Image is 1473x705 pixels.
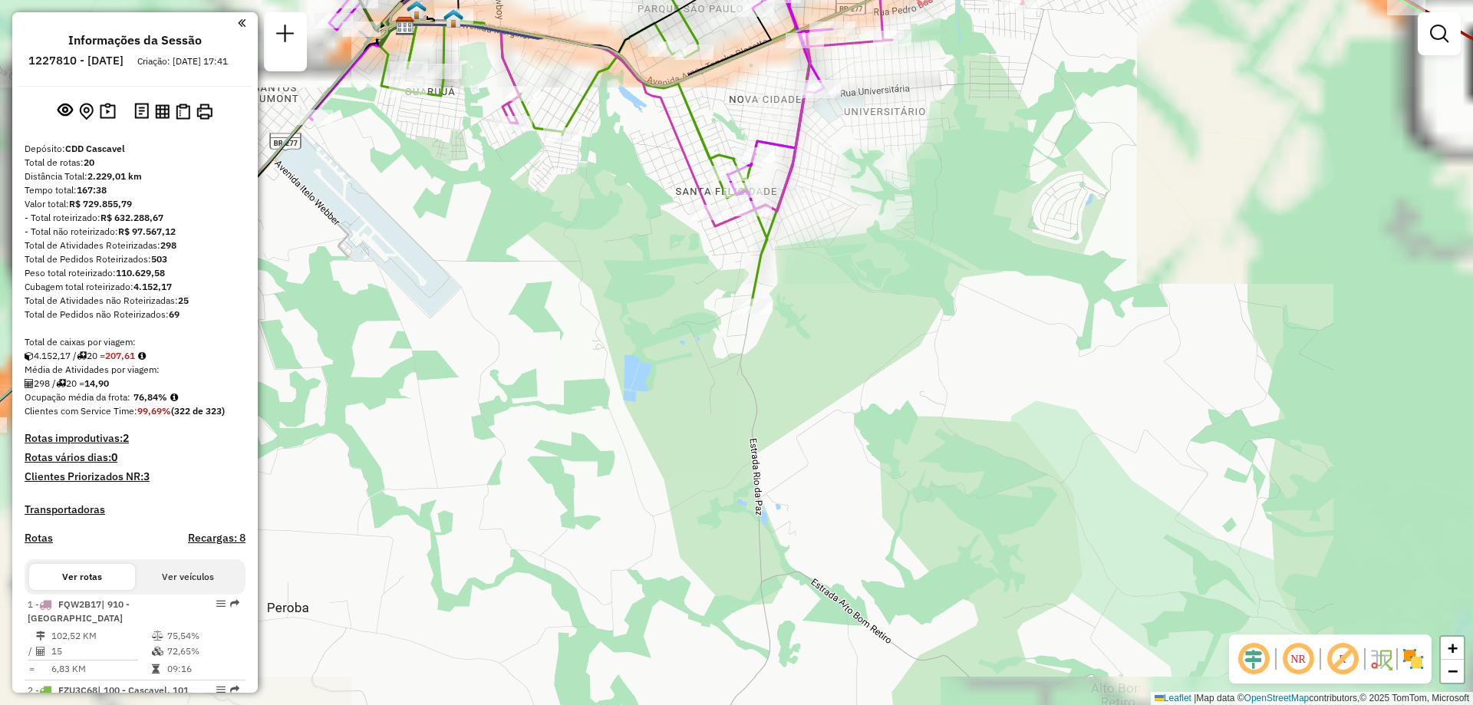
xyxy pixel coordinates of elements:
[166,644,239,659] td: 72,65%
[131,100,152,124] button: Logs desbloquear sessão
[54,99,76,124] button: Exibir sessão original
[101,212,163,223] strong: R$ 632.288,67
[25,239,245,252] div: Total de Atividades Roteirizadas:
[65,143,125,154] strong: CDD Cascavel
[58,684,97,696] span: FZU3C68
[143,469,150,483] strong: 3
[152,100,173,121] button: Visualizar relatório de Roteirização
[77,351,87,361] i: Total de rotas
[25,280,245,294] div: Cubagem total roteirizado:
[28,661,35,677] td: =
[76,100,97,124] button: Centralizar mapa no depósito ou ponto de apoio
[230,685,239,694] em: Rota exportada
[171,405,225,417] strong: (322 de 323)
[131,54,234,68] div: Criação: [DATE] 17:41
[51,661,151,677] td: 6,83 KM
[1280,641,1316,677] span: Ocultar NR
[1369,647,1393,671] img: Fluxo de ruas
[25,503,245,516] h4: Transportadoras
[25,308,245,321] div: Total de Pedidos não Roteirizados:
[1155,693,1191,703] a: Leaflet
[169,308,180,320] strong: 69
[1441,660,1464,683] a: Zoom out
[135,564,241,590] button: Ver veículos
[1441,637,1464,660] a: Zoom in
[68,33,202,48] h4: Informações da Sessão
[25,197,245,211] div: Valor total:
[111,450,117,464] strong: 0
[25,183,245,197] div: Tempo total:
[152,647,163,656] i: % de utilização da cubagem
[152,631,163,641] i: % de utilização do peso
[1235,641,1272,677] span: Ocultar deslocamento
[25,351,34,361] i: Cubagem total roteirizado
[443,8,463,28] img: 703 UDC Light Cascavel
[133,281,172,292] strong: 4.152,17
[25,470,245,483] h4: Clientes Priorizados NR:
[170,393,178,402] em: Média calculada utilizando a maior ocupação (%Peso ou %Cubagem) de cada rota da sessão. Rotas cro...
[29,564,135,590] button: Ver rotas
[1244,693,1310,703] a: OpenStreetMap
[25,252,245,266] div: Total de Pedidos Roteirizados:
[178,295,189,306] strong: 25
[270,18,301,53] a: Nova sessão e pesquisa
[230,599,239,608] em: Rota exportada
[28,54,124,68] h6: 1227810 - [DATE]
[188,532,245,545] h4: Recargas: 8
[105,350,135,361] strong: 207,61
[28,598,130,624] span: 1 -
[25,170,245,183] div: Distância Total:
[166,661,239,677] td: 09:16
[84,377,109,389] strong: 14,90
[137,405,171,417] strong: 99,69%
[1448,638,1458,657] span: +
[25,451,245,464] h4: Rotas vários dias:
[25,294,245,308] div: Total de Atividades não Roteirizadas:
[1324,641,1361,677] span: Exibir rótulo
[1448,661,1458,680] span: −
[173,100,193,123] button: Visualizar Romaneio
[25,225,245,239] div: - Total não roteirizado:
[36,647,45,656] i: Total de Atividades
[118,226,176,237] strong: R$ 97.567,12
[69,198,132,209] strong: R$ 729.855,79
[166,628,239,644] td: 75,54%
[25,391,130,403] span: Ocupação média da frota:
[28,644,35,659] td: /
[123,431,129,445] strong: 2
[87,170,142,182] strong: 2.229,01 km
[25,266,245,280] div: Peso total roteirizado:
[25,377,245,390] div: 298 / 20 =
[1194,693,1196,703] span: |
[25,156,245,170] div: Total de rotas:
[25,532,53,545] a: Rotas
[25,142,245,156] div: Depósito:
[84,156,94,168] strong: 20
[1401,647,1425,671] img: Exibir/Ocultar setores
[25,405,137,417] span: Clientes com Service Time:
[25,211,245,225] div: - Total roteirizado:
[56,379,66,388] i: Total de rotas
[25,432,245,445] h4: Rotas improdutivas:
[58,598,101,610] span: FQW2B17
[1151,692,1473,705] div: Map data © contributors,© 2025 TomTom, Microsoft
[51,644,151,659] td: 15
[25,349,245,363] div: 4.152,17 / 20 =
[151,253,167,265] strong: 503
[133,391,167,403] strong: 76,84%
[216,685,226,694] em: Opções
[77,184,107,196] strong: 167:38
[25,335,245,349] div: Total de caixas por viagem:
[193,100,216,123] button: Imprimir Rotas
[1424,18,1455,49] a: Exibir filtros
[160,239,176,251] strong: 298
[395,16,415,36] img: CDD Cascavel
[36,631,45,641] i: Distância Total
[25,363,245,377] div: Média de Atividades por viagem:
[97,100,119,124] button: Painel de Sugestão
[116,267,165,278] strong: 110.629,58
[51,628,151,644] td: 102,52 KM
[25,379,34,388] i: Total de Atividades
[138,351,146,361] i: Meta Caixas/viagem: 209,19 Diferença: -1,58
